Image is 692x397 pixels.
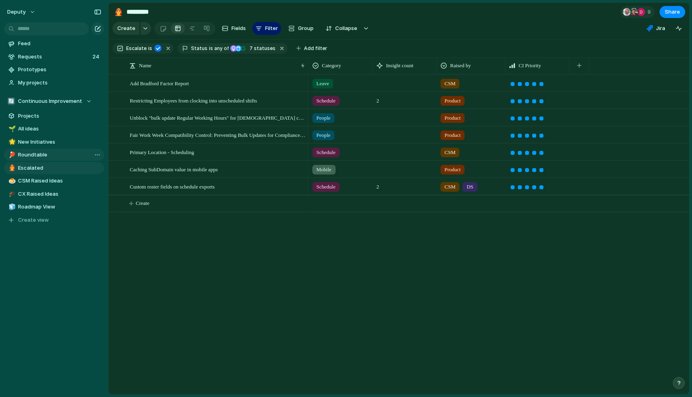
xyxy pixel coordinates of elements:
div: 🌟 [8,137,14,146]
span: Continuous Improvement [18,97,82,105]
span: Schedule [316,97,336,105]
span: CSM [445,183,455,191]
span: Status [191,45,207,52]
span: Product [445,131,461,139]
a: 🧊Roadmap View [4,201,104,213]
span: Create view [18,216,49,224]
button: Share [660,6,685,18]
span: Create [136,199,149,207]
button: Add filter [292,43,332,54]
span: deputy [7,8,26,16]
button: Group [284,22,318,35]
span: Create [117,24,135,32]
span: Add Bradford Factor Report [130,78,189,88]
button: deputy [4,6,40,18]
button: is [147,44,154,53]
span: is [148,45,152,52]
div: 🍮CSM Raised Ideas [4,175,104,187]
button: 🌟 [7,138,15,146]
span: is [209,45,213,52]
a: 👨‍🚒Escalated [4,162,104,174]
span: CSM Raised Ideas [18,177,101,185]
button: Create view [4,214,104,226]
button: Collapse [321,22,361,35]
span: Fair Work Week Compatibility Control: Preventing Bulk Updates for Compliance Protection [130,130,306,139]
div: 🎓 [8,189,14,198]
span: CSM [445,148,455,156]
span: Schedule [316,148,336,156]
button: 🌱 [7,125,15,133]
button: 🧊 [7,203,15,211]
div: 👨‍🚒 [8,163,14,172]
span: Add filter [304,45,327,52]
span: CX Raised Ideas [18,190,101,198]
span: Caching SubDomain value in mobile apps [130,164,218,174]
span: Roundtable [18,151,101,159]
span: Filter [265,24,278,32]
span: Roadmap View [18,203,101,211]
button: 🎓 [7,190,15,198]
span: Requests [18,53,90,61]
span: Jira [656,24,665,32]
span: 9 [648,8,653,16]
button: 👨‍🚒 [112,6,125,18]
span: Fields [231,24,246,32]
span: any of [213,45,229,52]
span: 7 [247,45,254,51]
span: Projects [18,112,101,120]
span: Prototypes [18,66,101,74]
span: CSM [445,80,455,88]
a: 🏓Roundtable [4,149,104,161]
span: Collapse [335,24,357,32]
div: 🔄 [7,97,15,105]
button: Create [113,22,139,35]
span: Custom roster fields on schedule exports [130,182,215,191]
span: Escalated [18,164,101,172]
span: 24 [93,53,101,61]
a: Prototypes [4,64,104,76]
button: Jira [643,22,668,34]
a: Projects [4,110,104,122]
span: statuses [247,45,276,52]
span: Insight count [386,62,413,70]
a: 🌟New Initiatives [4,136,104,148]
a: 🌱All ideas [4,123,104,135]
button: 🏓 [7,151,15,159]
a: Requests24 [4,51,104,63]
span: My projects [18,79,101,87]
span: CI Priority [519,62,541,70]
a: 🎓CX Raised Ideas [4,188,104,200]
span: Schedule [316,183,336,191]
div: 🌱 [8,124,14,134]
span: Share [665,8,680,16]
button: 👨‍🚒 [7,164,15,172]
div: 🧊 [8,203,14,212]
span: Product [445,166,461,174]
div: 🏓 [8,150,14,160]
div: 👨‍🚒 [114,6,123,17]
span: New Initiatives [18,138,101,146]
span: Leave [316,80,329,88]
span: Product [445,97,461,105]
span: Category [322,62,341,70]
button: Filter [252,22,281,35]
button: 🍮 [7,177,15,185]
span: Restricting Employees from clocking into unscheduled shifts [130,96,257,105]
span: 2 [373,92,382,105]
span: Primary Location - Scheduling [130,147,194,156]
span: Group [298,24,314,32]
button: Fields [219,22,249,35]
a: Feed [4,38,104,50]
span: Mobile [316,166,332,174]
button: isany of [207,44,230,53]
span: People [316,114,330,122]
span: Escalate [126,45,147,52]
div: 🍮 [8,176,14,186]
button: 7 statuses [229,44,277,53]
